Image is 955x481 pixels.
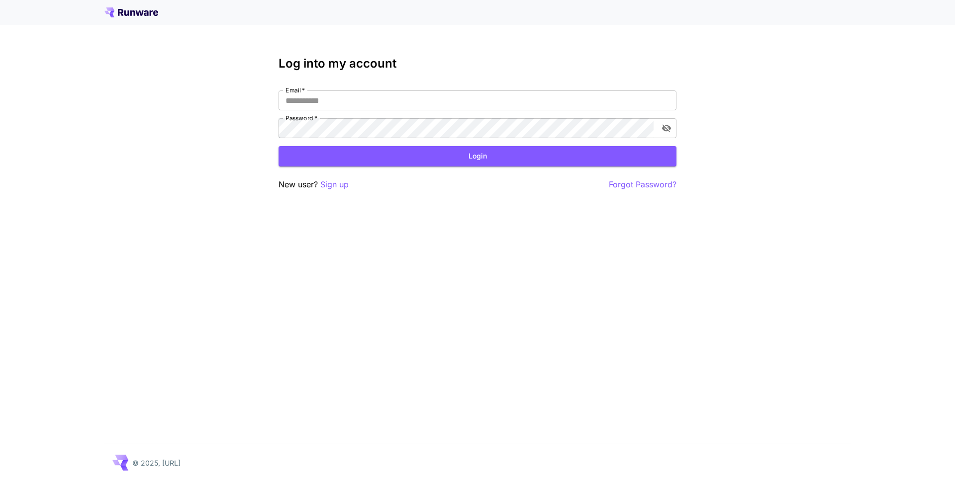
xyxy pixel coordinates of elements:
p: New user? [279,178,349,191]
button: Forgot Password? [609,178,676,191]
button: Login [279,146,676,166]
p: © 2025, [URL] [132,458,181,468]
button: toggle password visibility [658,119,675,137]
label: Password [286,114,317,122]
button: Sign up [320,178,349,191]
h3: Log into my account [279,57,676,71]
label: Email [286,86,305,94]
